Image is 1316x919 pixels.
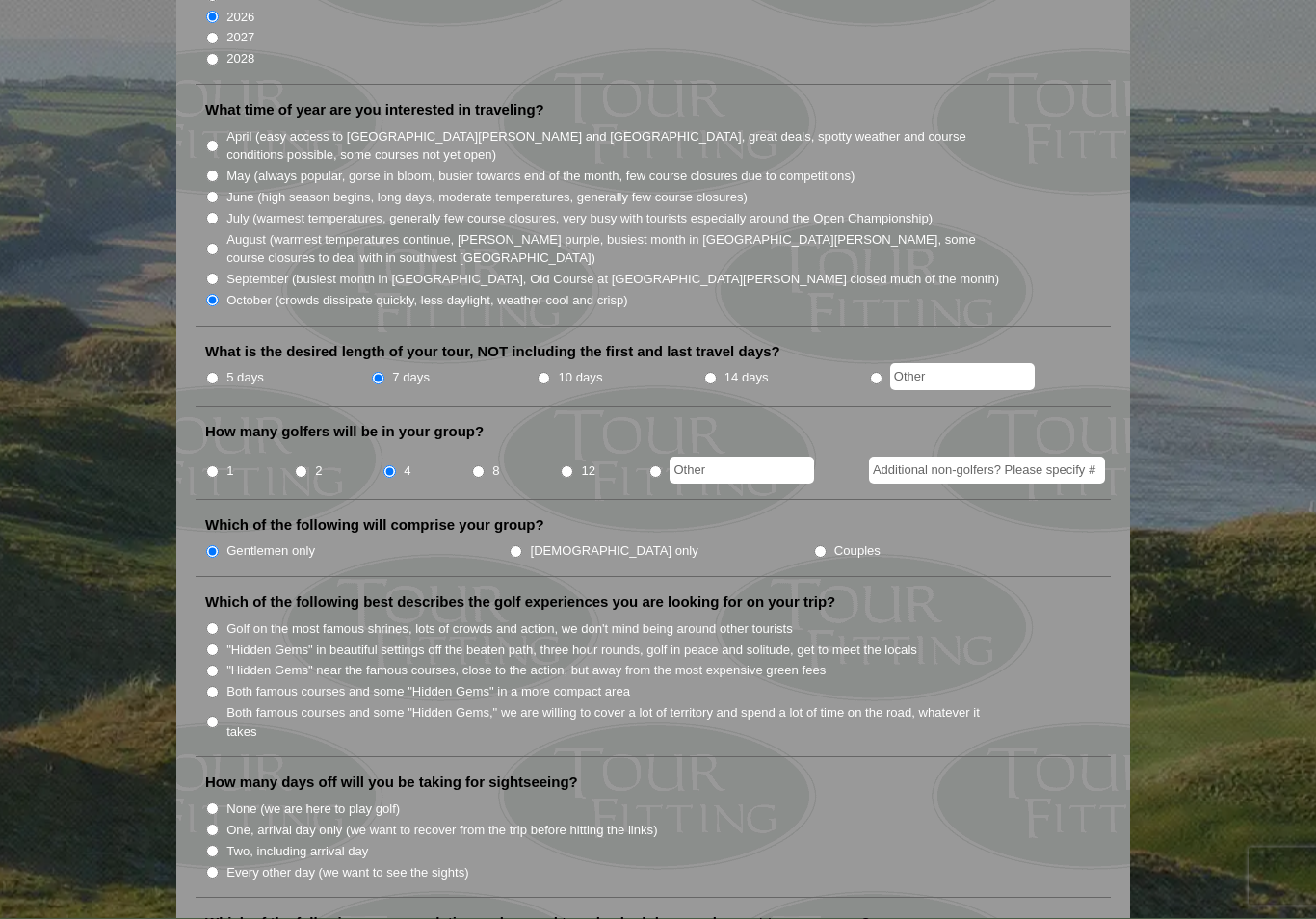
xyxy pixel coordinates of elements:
label: [DEMOGRAPHIC_DATA] only [531,542,698,562]
label: October (crowds dissipate quickly, less daylight, weather cool and crisp) [226,292,628,311]
label: 1 [226,462,233,482]
label: July (warmest temperatures, generally few course closures, very busy with tourists especially aro... [226,210,933,229]
label: Every other day (we want to see the sights) [226,864,468,883]
label: "Hidden Gems" in beautiful settings off the beaten path, three hour rounds, golf in peace and sol... [226,642,917,661]
label: 4 [404,462,410,482]
label: April (easy access to [GEOGRAPHIC_DATA][PERSON_NAME] and [GEOGRAPHIC_DATA], great deals, spotty w... [226,128,1001,166]
label: June (high season begins, long days, moderate temperatures, generally few course closures) [226,189,748,208]
label: 8 [492,462,499,482]
label: None (we are here to play golf) [226,801,400,820]
input: Additional non-golfers? Please specify # [869,458,1105,485]
label: What time of year are you interested in traveling? [205,101,544,120]
label: 2026 [226,9,254,28]
label: Golf on the most famous shrines, lots of crowds and action, we don't mind being around other tour... [226,620,793,640]
label: 14 days [724,369,769,388]
label: 10 days [559,369,603,388]
label: May (always popular, gorse in bloom, busier towards end of the month, few course closures due to ... [226,168,855,187]
label: Both famous courses and some "Hidden Gems" in a more compact area [226,683,630,702]
label: How many days off will you be taking for sightseeing? [205,774,578,793]
label: 5 days [226,369,264,388]
label: Which of the following will comprise your group? [205,516,544,536]
label: 2 [315,462,322,482]
label: "Hidden Gems" near the famous courses, close to the action, but away from the most expensive gree... [226,662,826,681]
label: Gentlemen only [226,542,315,562]
label: Which of the following best describes the golf experiences you are looking for on your trip? [205,593,835,613]
label: 7 days [392,369,430,388]
label: August (warmest temperatures continue, [PERSON_NAME] purple, busiest month in [GEOGRAPHIC_DATA][P... [226,231,1001,269]
label: Two, including arrival day [226,843,368,862]
input: Other [670,458,814,485]
label: One, arrival day only (we want to recover from the trip before hitting the links) [226,822,657,841]
label: Both famous courses and some "Hidden Gems," we are willing to cover a lot of territory and spend ... [226,704,1001,742]
label: How many golfers will be in your group? [205,423,484,442]
input: Other [890,364,1035,391]
label: Couples [834,542,881,562]
label: September (busiest month in [GEOGRAPHIC_DATA], Old Course at [GEOGRAPHIC_DATA][PERSON_NAME] close... [226,271,999,290]
label: What is the desired length of your tour, NOT including the first and last travel days? [205,343,780,362]
label: 2027 [226,29,254,48]
label: 2028 [226,50,254,69]
label: 12 [581,462,595,482]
